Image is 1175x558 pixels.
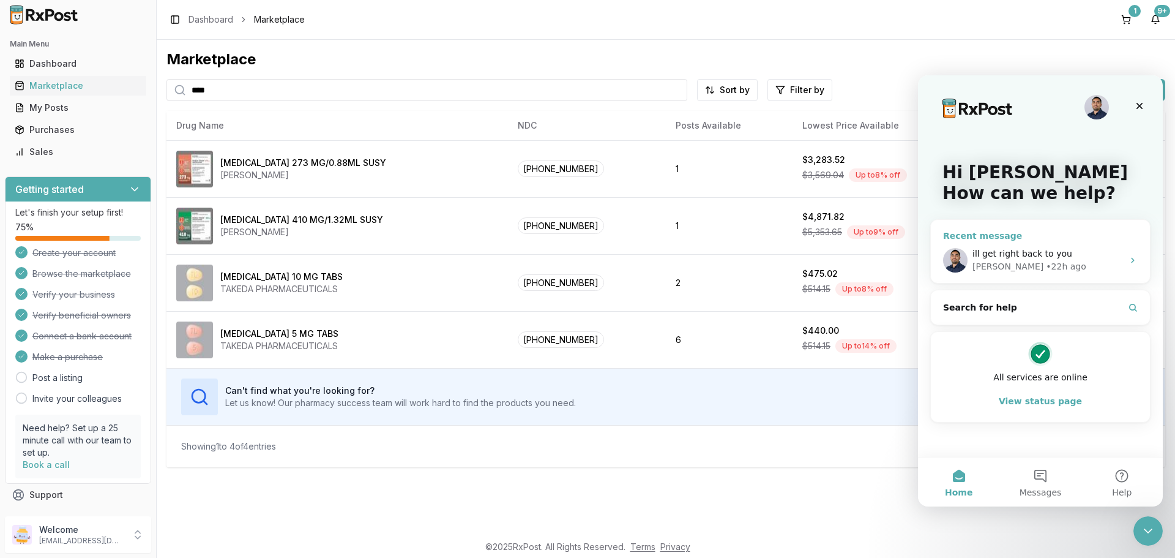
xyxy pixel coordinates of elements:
span: Browse the marketplace [32,268,131,280]
button: Filter by [767,79,832,101]
img: Trintellix 10 MG TABS [176,265,213,301]
span: 75 % [15,221,34,233]
div: TAKEDA PHARMACEUTICALS [220,283,343,295]
span: Feedback [29,511,71,523]
button: Purchases [5,120,151,140]
p: Welcome [39,524,124,536]
span: [PHONE_NUMBER] [518,274,604,291]
td: 2 [666,254,793,311]
iframe: Intercom live chat [918,75,1163,507]
div: [MEDICAL_DATA] 10 MG TABS [220,271,343,283]
div: Dashboard [15,58,141,70]
div: Sales [15,146,141,158]
img: Invega Trinza 410 MG/1.32ML SUSY [176,208,213,244]
a: My Posts [10,97,146,119]
div: [PERSON_NAME] [220,226,383,238]
button: Marketplace [5,76,151,96]
div: [PERSON_NAME] [220,169,386,181]
img: Trintellix 5 MG TABS [176,322,213,358]
button: Support [5,484,151,506]
span: [PHONE_NUMBER] [518,217,604,234]
div: [MEDICAL_DATA] 273 MG/0.88ML SUSY [220,157,386,169]
div: Marketplace [166,50,1165,69]
span: $5,353.65 [802,226,842,238]
td: 6 [666,311,793,368]
h3: Can't find what you're looking for? [225,385,576,397]
h3: Getting started [15,182,84,197]
div: Up to 8 % off [849,168,907,182]
div: Up to 14 % off [835,339,897,353]
a: Privacy [660,541,690,552]
p: Let us know! Our pharmacy success team will work hard to find the products you need. [225,397,576,409]
nav: breadcrumb [188,13,305,26]
th: Lowest Price Available [793,111,977,140]
a: Dashboard [188,13,233,26]
a: Marketplace [10,75,146,97]
div: [MEDICAL_DATA] 5 MG TABS [220,328,338,340]
span: Verify beneficial owners [32,309,131,322]
iframe: Intercom live chat [1133,516,1163,546]
div: My Posts [15,102,141,114]
a: Post a listing [32,372,83,384]
td: 1 [666,140,793,197]
button: My Posts [5,98,151,118]
span: Verify your business [32,288,115,301]
button: Sort by [697,79,758,101]
img: RxPost Logo [5,5,83,25]
p: Need help? Set up a 25 minute call with our team to set up. [23,422,133,459]
span: Make a purchase [32,351,103,363]
button: 1 [1116,10,1136,29]
div: $4,871.82 [802,211,845,223]
div: Showing 1 to 4 of 4 entries [181,440,276,453]
div: Purchases [15,124,141,136]
td: 1 [666,197,793,254]
button: Feedback [5,506,151,528]
div: Up to 8 % off [835,282,893,296]
button: 9+ [1146,10,1165,29]
span: Marketplace [254,13,305,26]
span: Sort by [720,84,750,96]
img: User avatar [12,525,32,545]
th: NDC [508,111,666,140]
span: Connect a bank account [32,330,132,342]
span: [PHONE_NUMBER] [518,160,604,177]
span: Create your account [32,247,116,259]
div: Marketplace [15,80,141,92]
div: $440.00 [802,325,839,337]
span: $514.15 [802,283,830,295]
span: $514.15 [802,340,830,352]
span: [PHONE_NUMBER] [518,331,604,348]
div: $475.02 [802,268,838,280]
span: Filter by [790,84,824,96]
a: Dashboard [10,53,146,75]
img: Invega Trinza 273 MG/0.88ML SUSY [176,151,213,187]
th: Drug Name [166,111,508,140]
div: 1 [1128,5,1141,17]
button: Sales [5,142,151,162]
button: Dashboard [5,54,151,74]
div: TAKEDA PHARMACEUTICALS [220,340,338,352]
p: Let's finish your setup first! [15,206,141,219]
a: Sales [10,141,146,163]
